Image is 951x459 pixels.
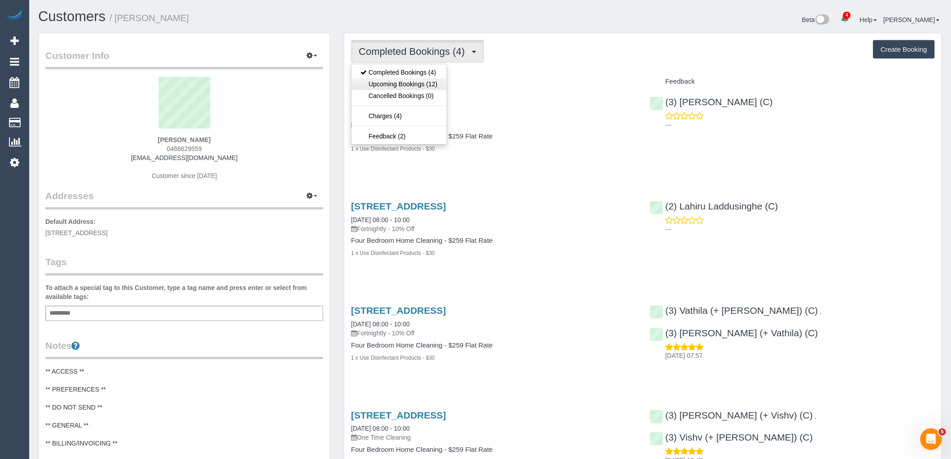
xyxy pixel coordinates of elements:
[650,78,935,85] h4: Feedback
[884,16,940,23] a: [PERSON_NAME]
[158,136,210,143] strong: [PERSON_NAME]
[131,154,238,161] a: [EMAIL_ADDRESS][DOMAIN_NAME]
[351,342,636,349] h4: Four Bedroom Home Cleaning - $259 Flat Rate
[650,305,818,316] a: (3) Vathila (+ [PERSON_NAME]) (C)
[351,410,446,420] a: [STREET_ADDRESS]
[820,308,822,315] span: ,
[152,172,217,179] span: Customer since [DATE]
[815,14,830,26] img: New interface
[351,446,636,454] h4: Four Bedroom Home Cleaning - $259 Flat Rate
[45,229,107,236] span: [STREET_ADDRESS]
[45,217,96,226] label: Default Address:
[110,13,189,23] small: / [PERSON_NAME]
[351,90,446,102] a: Cancelled Bookings (0)
[351,110,446,122] a: Charges (4)
[860,16,877,23] a: Help
[836,9,853,29] a: 4
[802,16,830,23] a: Beta
[939,428,946,436] span: 5
[650,201,778,211] a: (2) Lahiru Laddusinghe (C)
[45,255,323,276] legend: Tags
[45,283,323,301] label: To attach a special tag to this Customer, type a tag name and press enter or select from availabl...
[351,237,636,245] h4: Four Bedroom Home Cleaning - $259 Flat Rate
[351,224,636,233] p: Fortnightly - 10% Off
[843,12,851,19] span: 4
[351,40,484,63] button: Completed Bookings (4)
[351,250,435,256] small: 1 x Use Disinfectant Products - $30
[351,130,446,142] a: Feedback (2)
[650,328,818,338] a: (3) [PERSON_NAME] (+ Vathila) (C)
[873,40,935,59] button: Create Booking
[351,133,636,140] h4: Four Bedroom Home Cleaning - $259 Flat Rate
[351,67,446,78] a: Completed Bookings (4)
[359,46,469,57] span: Completed Bookings (4)
[45,49,323,69] legend: Customer Info
[351,146,435,152] small: 1 x Use Disinfectant Products - $30
[351,78,446,90] a: Upcoming Bookings (12)
[815,413,817,420] span: ,
[351,201,446,211] a: [STREET_ADDRESS]
[351,329,636,338] p: Fortnightly - 10% Off
[351,78,636,85] h4: Service
[351,120,636,129] p: Fortnightly - 10% Off
[666,225,935,234] p: ---
[5,9,23,22] img: Automaid Logo
[351,321,409,328] a: [DATE] 08:00 - 10:00
[167,145,202,152] span: 0466629559
[351,425,409,432] a: [DATE] 08:00 - 10:00
[650,432,813,442] a: (3) Vishv (+ [PERSON_NAME]) (C)
[666,351,935,360] p: [DATE] 07:57
[650,97,773,107] a: (3) [PERSON_NAME] (C)
[920,428,942,450] iframe: Intercom live chat
[45,339,323,359] legend: Notes
[38,9,106,24] a: Customers
[650,410,813,420] a: (3) [PERSON_NAME] (+ Vishv) (C)
[351,305,446,316] a: [STREET_ADDRESS]
[351,216,409,223] a: [DATE] 08:00 - 10:00
[666,120,935,129] p: ---
[351,433,636,442] p: One Time Cleaning
[351,355,435,361] small: 1 x Use Disinfectant Products - $30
